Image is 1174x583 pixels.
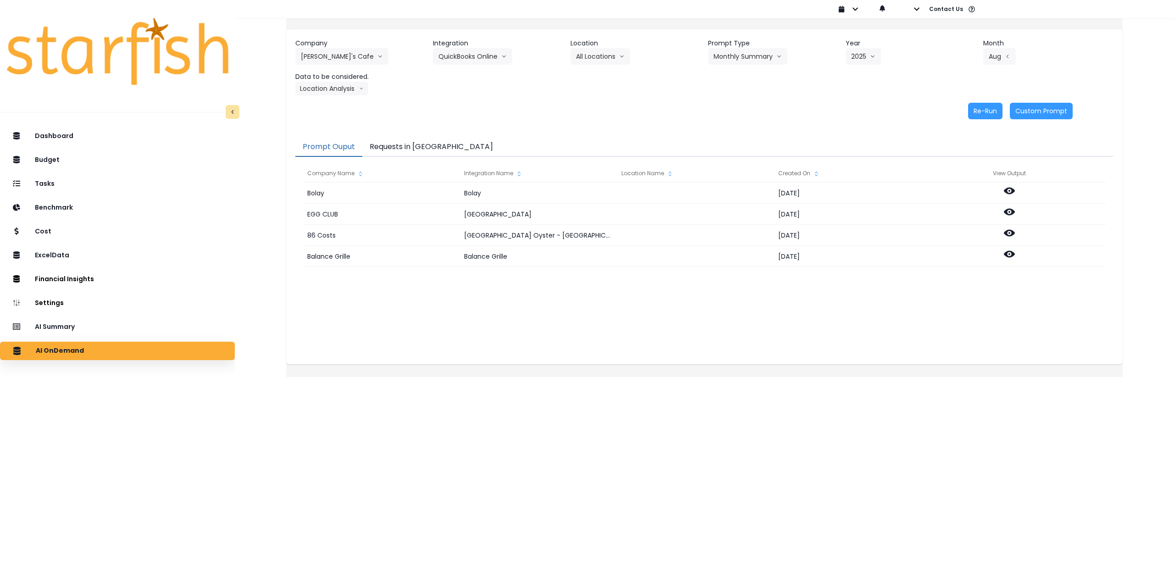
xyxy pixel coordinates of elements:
[35,132,73,140] p: Dashboard
[295,82,368,95] button: Location Analysisarrow down line
[1010,103,1073,119] button: Custom Prompt
[36,347,84,355] p: AI OnDemand
[774,183,930,204] div: [DATE]
[515,170,523,178] svg: sort
[303,225,459,246] div: 86 Costs
[774,164,930,183] div: Created On
[983,39,1113,48] header: Month
[295,138,362,157] button: Prompt Ouput
[1005,52,1010,61] svg: arrow left line
[774,204,930,225] div: [DATE]
[870,52,875,61] svg: arrow down line
[846,39,976,48] header: Year
[968,103,1002,119] button: Re-Run
[377,52,383,61] svg: arrow down line
[619,52,625,61] svg: arrow down line
[460,164,616,183] div: Integration Name
[617,164,773,183] div: Location Name
[295,39,426,48] header: Company
[846,48,881,65] button: 2025arrow down line
[433,48,512,65] button: QuickBooks Onlinearrow down line
[35,180,55,188] p: Tasks
[359,84,364,93] svg: arrow down line
[460,225,616,246] div: [GEOGRAPHIC_DATA] Oyster - [GEOGRAPHIC_DATA]
[983,48,1016,65] button: Augarrow left line
[931,164,1088,183] div: View Output
[35,204,73,211] p: Benchmark
[813,170,820,178] svg: sort
[433,39,563,48] header: Integration
[570,48,630,65] button: All Locationsarrow down line
[708,39,838,48] header: Prompt Type
[362,138,500,157] button: Requests in [GEOGRAPHIC_DATA]
[357,170,364,178] svg: sort
[666,170,674,178] svg: sort
[774,225,930,246] div: [DATE]
[295,48,388,65] button: [PERSON_NAME]'s Cafearrow down line
[570,39,701,48] header: Location
[460,246,616,267] div: Balance Grille
[708,48,787,65] button: Monthly Summaryarrow down line
[460,204,616,225] div: [GEOGRAPHIC_DATA]
[35,323,75,331] p: AI Summary
[303,164,459,183] div: Company Name
[776,52,782,61] svg: arrow down line
[501,52,507,61] svg: arrow down line
[303,183,459,204] div: Bolay
[35,156,60,164] p: Budget
[35,251,69,259] p: ExcelData
[295,72,426,82] header: Data to be considered.
[35,228,51,235] p: Cost
[460,183,616,204] div: Bolay
[774,246,930,267] div: [DATE]
[303,204,459,225] div: EGG CLUB
[303,246,459,267] div: Balance Grille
